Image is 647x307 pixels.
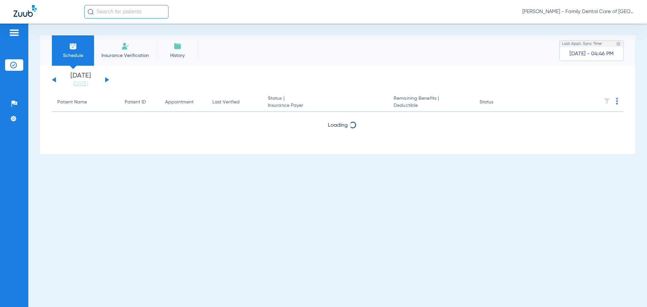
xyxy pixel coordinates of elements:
span: [DATE] - 04:46 PM [569,51,614,57]
span: Insurance Verification [99,52,151,59]
div: Appointment [165,99,202,106]
span: Loading [328,123,348,128]
img: group-dot-blue.svg [616,98,618,104]
span: Deductible [394,102,468,109]
img: Manual Insurance Verification [121,42,129,50]
span: History [161,52,193,59]
input: Search for patients [84,5,168,19]
img: hamburger-icon [9,29,20,37]
img: Zuub Logo [13,5,37,17]
span: Schedule [57,52,89,59]
img: filter.svg [604,98,610,104]
span: Insurance Payer [268,102,383,109]
span: [PERSON_NAME] - Family Dental Care of [GEOGRAPHIC_DATA] [522,8,634,15]
th: Status [474,93,520,112]
a: [DATE] [60,81,101,87]
div: Patient Name [57,99,87,106]
div: Appointment [165,99,193,106]
div: Patient Name [57,99,114,106]
th: Status | [263,93,388,112]
div: Patient ID [125,99,146,106]
div: Last Verified [212,99,257,106]
li: [DATE] [60,72,101,87]
img: Schedule [69,42,77,50]
img: Search Icon [88,9,94,15]
div: Last Verified [212,99,240,106]
img: History [174,42,182,50]
div: Patient ID [125,99,154,106]
th: Remaining Benefits | [388,93,474,112]
span: Last Appt. Sync Time: [562,40,603,47]
img: last sync help info [616,41,621,46]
